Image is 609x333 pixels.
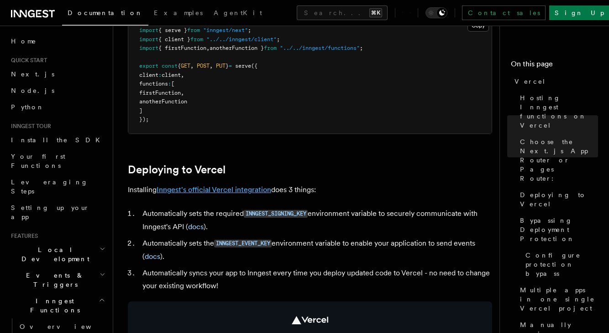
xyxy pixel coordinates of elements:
a: AgentKit [208,3,268,25]
a: Bypassing Deployment Protection [516,212,598,247]
a: Leveraging Steps [7,174,107,199]
span: Inngest Functions [7,296,99,315]
span: { client } [158,36,190,43]
p: Installing does 3 things: [128,183,492,196]
span: client [139,72,158,78]
button: Search...⌘K [297,5,388,20]
span: }); [139,116,149,123]
span: serve [235,63,251,69]
a: Node.js [7,82,107,99]
span: client [162,72,181,78]
span: = [229,63,232,69]
a: Configure protection bypass [522,247,598,282]
span: Deploying to Vercel [520,190,598,209]
span: Bypassing Deployment Protection [520,216,598,243]
a: Inngest's official Vercel integration [157,185,271,194]
span: from [264,45,277,51]
li: Automatically syncs your app to Inngest every time you deploy updated code to Vercel - no need to... [140,267,492,292]
span: { [178,63,181,69]
li: Automatically sets the environment variable to enable your application to send events ( ). [140,237,492,263]
span: functions [139,81,168,87]
span: } [226,63,229,69]
span: PUT [216,63,226,69]
li: Automatically sets the required environment variable to securely communicate with Inngest's API ( ). [140,207,492,233]
span: Hosting Inngest functions on Vercel [520,93,598,130]
span: Local Development [7,245,100,263]
code: INNGEST_EVENT_KEY [214,240,272,247]
a: Setting up your app [7,199,107,225]
span: Python [11,103,44,111]
span: const [162,63,178,69]
span: ; [360,45,363,51]
button: Inngest Functions [7,293,107,318]
span: , [210,63,213,69]
a: Python [7,99,107,115]
span: Next.js [11,70,54,78]
span: : [158,72,162,78]
span: { serve } [158,27,187,33]
span: Examples [154,9,203,16]
span: import [139,27,158,33]
span: , [190,63,194,69]
span: Install the SDK [11,136,105,144]
a: Home [7,33,107,49]
kbd: ⌘K [369,8,382,17]
span: firstFunction [139,90,181,96]
span: Configure protection bypass [525,251,598,278]
span: GET [181,63,190,69]
span: { firstFunction [158,45,206,51]
a: Your first Functions [7,148,107,174]
span: "../../inngest/functions" [280,45,360,51]
a: Documentation [62,3,148,26]
h4: On this page [511,59,598,73]
a: docs [188,222,204,231]
span: , [181,90,184,96]
a: Choose the Next.js App Router or Pages Router: [516,134,598,187]
button: Local Development [7,242,107,267]
span: POST [197,63,210,69]
span: AgentKit [214,9,262,16]
span: Overview [20,323,114,330]
a: Deploying to Vercel [128,163,226,176]
a: INNGEST_EVENT_KEY [214,239,272,247]
span: Your first Functions [11,153,65,169]
a: Contact sales [462,5,546,20]
span: "inngest/next" [203,27,248,33]
a: Vercel [511,73,598,90]
span: ; [277,36,280,43]
span: from [187,27,200,33]
span: Leveraging Steps [11,178,88,195]
button: Toggle dark mode [425,7,447,18]
a: Deploying to Vercel [516,187,598,212]
a: docs [145,252,160,261]
code: INNGEST_SIGNING_KEY [244,210,308,218]
button: Events & Triggers [7,267,107,293]
span: ; [248,27,251,33]
span: anotherFunction } [210,45,264,51]
a: INNGEST_SIGNING_KEY [244,209,308,218]
span: Inngest tour [7,123,51,130]
span: export [139,63,158,69]
a: Install the SDK [7,132,107,148]
span: Multiple apps in one single Vercel project [520,285,598,313]
span: ({ [251,63,257,69]
span: ] [139,107,142,114]
span: import [139,45,158,51]
a: Next.js [7,66,107,82]
a: Hosting Inngest functions on Vercel [516,90,598,134]
span: , [181,72,184,78]
a: Examples [148,3,208,25]
span: Node.js [11,87,54,94]
a: Multiple apps in one single Vercel project [516,282,598,317]
span: Choose the Next.js App Router or Pages Router: [520,137,598,183]
span: Quick start [7,57,47,64]
span: Vercel [514,77,546,86]
span: Features [7,232,38,240]
span: import [139,36,158,43]
span: Home [11,37,37,46]
span: , [206,45,210,51]
span: "../../inngest/client" [206,36,277,43]
span: Setting up your app [11,204,89,220]
span: from [190,36,203,43]
span: anotherFunction [139,98,187,105]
